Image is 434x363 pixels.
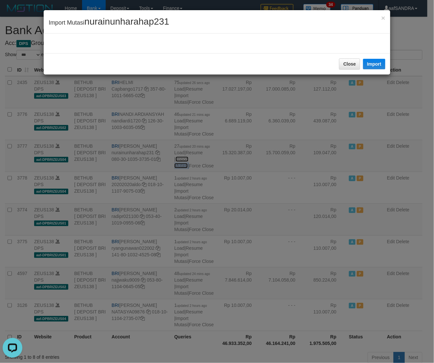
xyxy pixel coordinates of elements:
[3,3,22,22] button: Open LiveChat chat widget
[49,19,169,26] span: Import Mutasi
[381,14,385,22] span: ×
[339,58,360,70] button: Close
[381,14,385,21] button: Close
[84,16,169,27] span: nurainunharahap231
[363,59,385,69] button: Import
